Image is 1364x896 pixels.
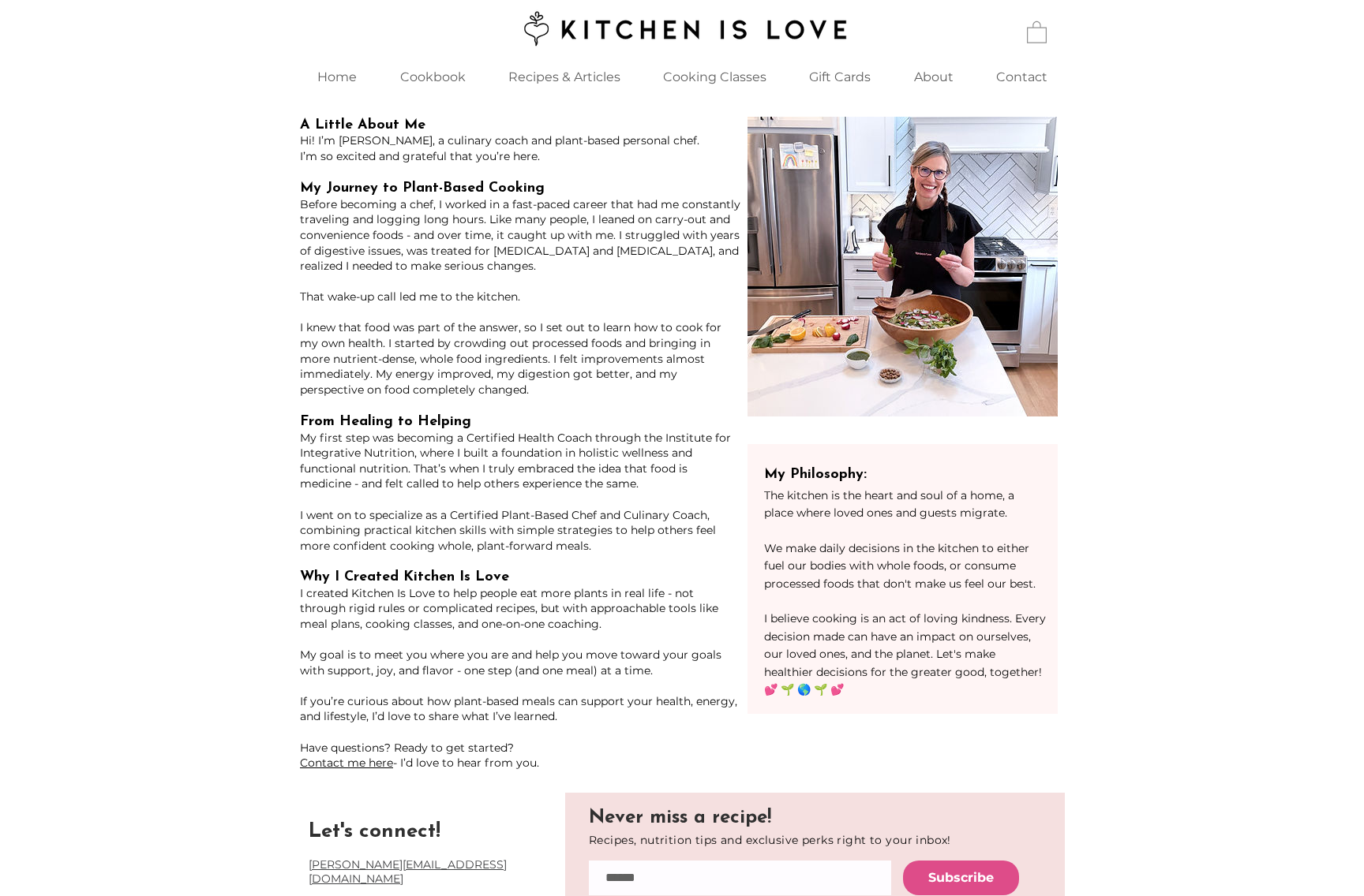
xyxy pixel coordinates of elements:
[748,117,1058,416] img: About Author-or Intro-Jeannine kitchen_e
[300,118,425,133] span: A Little About Me
[892,60,975,94] a: About
[300,320,721,396] span: I knew that food was part of the answer, so I set out to learn how to cook for my own health. I s...
[300,133,699,163] span: Hi! I’m [PERSON_NAME], a culinary coach and plant-based personal chef. I’m so excited and gratefu...
[300,648,721,678] span: My goal is to meet you where you are and help you move toward your goals with support, joy, and f...
[309,60,365,94] p: Home
[309,821,440,842] a: Let's connect!
[801,60,879,94] p: Gift Cards
[300,741,539,771] span: Have questions? Ready to get started? - I’d love to hear from you.
[300,508,716,553] span: I went on to specialize as a Certified Plant-Based Chef and Culinary Coach, combining practical k...
[300,586,718,631] span: I created Kitchen Is Love to help people eat more plants in real life - not through rigid rules o...
[764,541,1036,591] span: We make daily decisions in the kitchen to either fuel our bodies with whole foods, or consume pro...
[300,570,509,584] span: Why I Created Kitchen Is Love
[906,60,961,94] p: About
[300,415,471,429] span: From Healing to Helping
[975,60,1069,94] a: Contact
[300,197,740,273] span: Before becoming a chef, I worked in a fast-paced career that had me constantly traveling and logg...
[309,857,507,886] a: [PERSON_NAME][EMAIL_ADDRESS][DOMAIN_NAME]
[486,60,642,94] a: Recipes & Articles
[764,468,867,482] span: My Philosophy:
[392,60,474,94] p: Cookbook
[642,60,787,94] div: Cooking Classes
[764,488,1014,520] span: The kitchen is the heart and soul of a home, a place where loved ones and guests migrate.
[589,808,771,827] span: Never miss a recipe!
[300,181,545,196] span: My Journey to Plant-Based Cooking
[295,60,1069,94] nav: Site
[787,60,892,94] a: Gift Cards
[655,60,774,94] p: Cooking Classes
[764,611,1046,696] span: I believe cooking is an act of loving kindness. Every decision made can have an impact on ourselv...
[903,861,1019,895] button: Subscribe
[300,431,731,491] span: My first step was becoming a Certified Health Coach through the Institute for Integrative Nutriti...
[379,60,486,94] a: Cookbook
[300,756,393,770] a: Contact me here
[300,694,737,724] span: If you’re curious about how plant-based meals can support your health, energy, and lifestyle, I’d...
[513,9,850,48] img: Kitchen is Love logo
[928,869,994,887] span: Subscribe
[295,60,379,94] a: Home
[988,60,1055,94] p: Contact
[500,60,628,94] p: Recipes & Articles
[300,289,520,304] span: That wake-up call led me to the kitchen.
[589,833,951,847] span: Recipes, nutrition tips and exclusive perks right to your inbox!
